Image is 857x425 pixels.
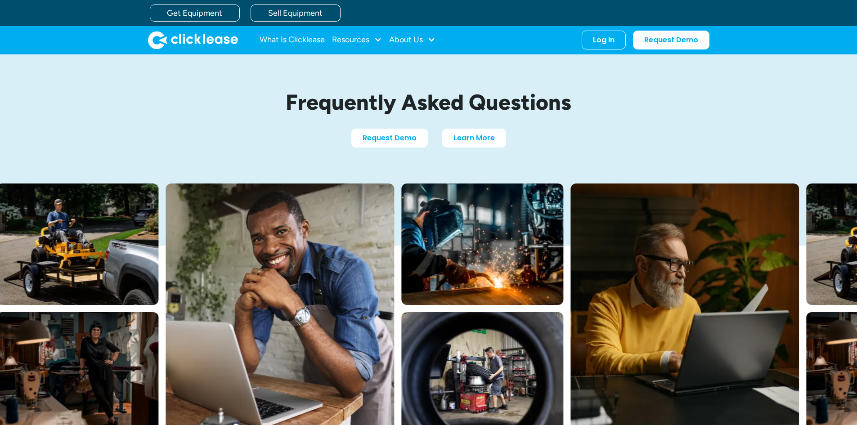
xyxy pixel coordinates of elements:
a: Request Demo [351,129,428,148]
a: Learn More [442,129,506,148]
a: What Is Clicklease [260,31,325,49]
div: About Us [389,31,435,49]
img: A welder in a large mask working on a large pipe [401,183,563,305]
div: Log In [593,36,615,45]
a: Request Demo [633,31,709,49]
div: Resources [332,31,382,49]
a: Get Equipment [150,4,240,22]
img: Clicklease logo [148,31,238,49]
a: home [148,31,238,49]
h1: Frequently Asked Questions [217,90,640,114]
a: Sell Equipment [251,4,341,22]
